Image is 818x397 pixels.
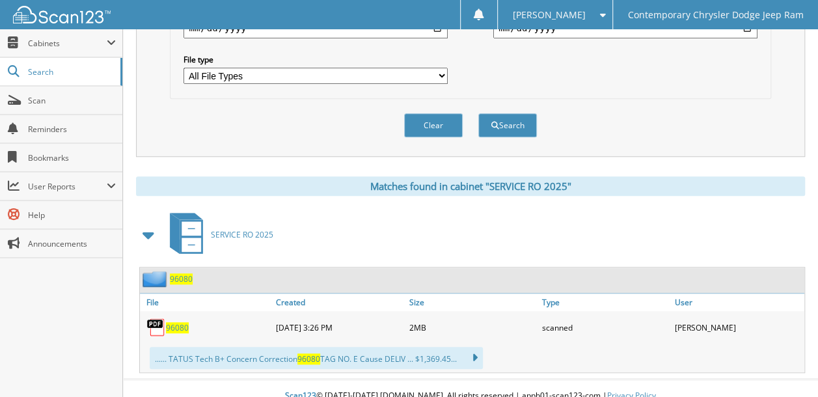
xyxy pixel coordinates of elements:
[150,347,483,369] div: ...... TATUS Tech B+ Concern Correction TAG NO. E Cause DELIV ... $1,369.45...
[28,95,116,106] span: Scan
[143,271,170,287] img: folder2.png
[627,11,803,19] span: Contemporary Chrysler Dodge Jeep Ram
[140,294,273,311] a: File
[184,54,448,65] label: File type
[28,152,116,163] span: Bookmarks
[28,38,107,49] span: Cabinets
[539,314,672,340] div: scanned
[28,66,114,77] span: Search
[28,238,116,249] span: Announcements
[273,314,405,340] div: [DATE] 3:26 PM
[211,229,273,240] span: SERVICE RO 2025
[478,113,537,137] button: Search
[672,294,804,311] a: User
[512,11,585,19] span: [PERSON_NAME]
[405,294,538,311] a: Size
[28,210,116,221] span: Help
[13,6,111,23] img: scan123-logo-white.svg
[166,322,189,333] a: 96080
[539,294,672,311] a: Type
[672,314,804,340] div: [PERSON_NAME]
[273,294,405,311] a: Created
[136,176,805,196] div: Matches found in cabinet "SERVICE RO 2025"
[404,113,463,137] button: Clear
[162,209,273,260] a: SERVICE RO 2025
[28,124,116,135] span: Reminders
[170,273,193,284] a: 96080
[297,353,320,364] span: 96080
[146,318,166,337] img: PDF.png
[28,181,107,192] span: User Reports
[405,314,538,340] div: 2MB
